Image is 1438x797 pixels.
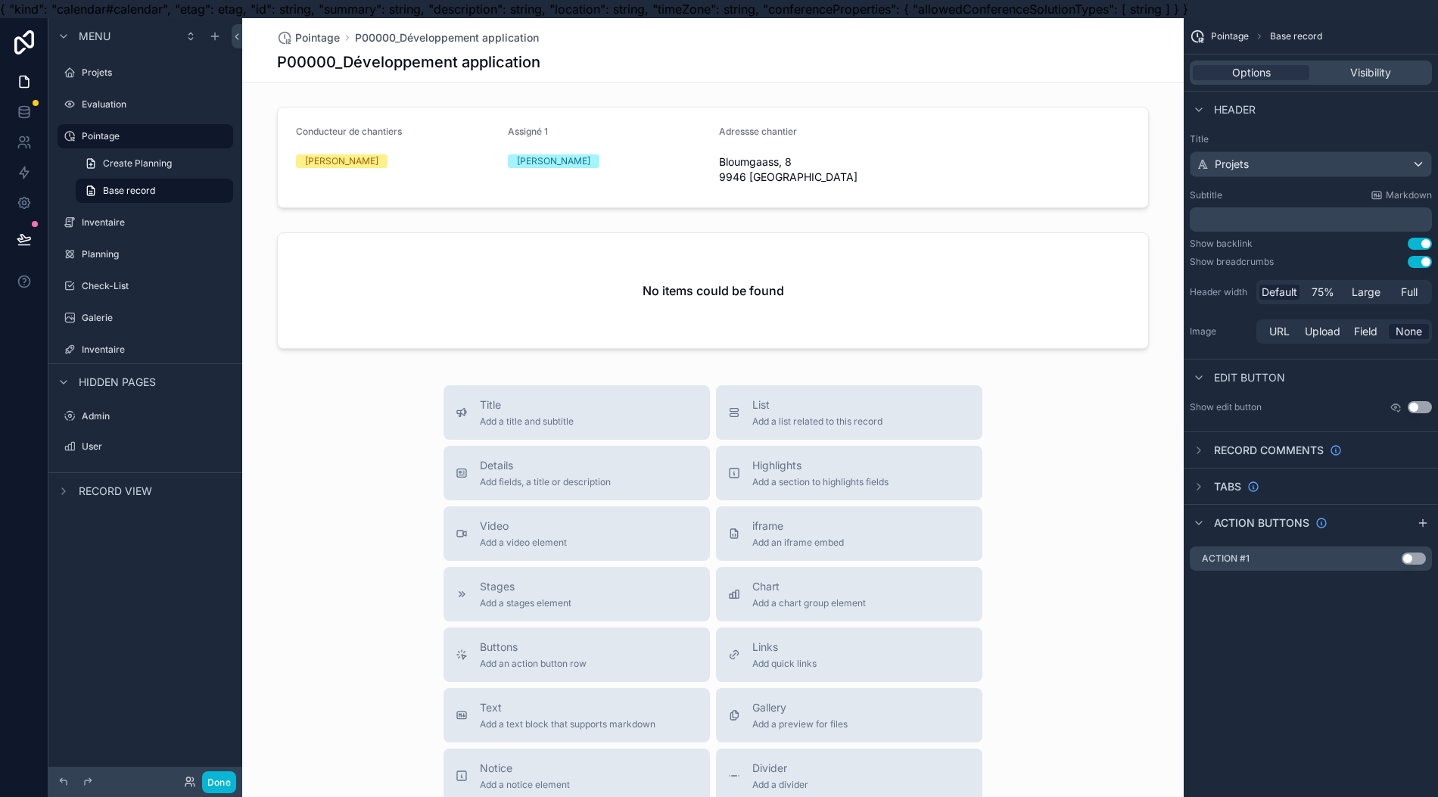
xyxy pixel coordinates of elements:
span: Visibility [1350,65,1391,80]
span: Divider [752,761,808,776]
span: Add a section to highlights fields [752,476,889,488]
div: Show breadcrumbs [1190,256,1274,268]
span: Full [1401,285,1418,300]
button: DetailsAdd fields, a title or description [444,446,710,500]
div: scrollable content [1190,207,1432,232]
span: Tabs [1214,479,1241,494]
a: Pointage [277,30,340,45]
span: Upload [1305,324,1340,339]
span: Add an action button row [480,658,587,670]
span: Base record [1270,30,1322,42]
button: ButtonsAdd an action button row [444,627,710,682]
span: Text [480,700,655,715]
h1: P00000_Développement application [277,51,540,73]
span: Base record [103,185,155,197]
span: Edit button [1214,370,1285,385]
button: GalleryAdd a preview for files [716,688,982,743]
span: Gallery [752,700,848,715]
a: Inventaire [58,210,233,235]
span: Add a notice element [480,779,570,791]
span: Add a stages element [480,597,571,609]
span: iframe [752,518,844,534]
span: Add fields, a title or description [480,476,611,488]
span: Hidden pages [79,375,156,390]
span: Add a divider [752,779,808,791]
label: Inventaire [82,344,230,356]
a: Base record [76,179,233,203]
span: Video [480,518,567,534]
span: List [752,397,882,413]
span: Default [1262,285,1297,300]
button: StagesAdd a stages element [444,567,710,621]
a: P00000_Développement application [355,30,539,45]
span: None [1396,324,1422,339]
span: 75% [1312,285,1334,300]
span: Pointage [1211,30,1249,42]
span: Options [1232,65,1271,80]
a: Create Planning [76,151,233,176]
a: Projets [58,61,233,85]
label: Title [1190,133,1432,145]
a: Check-List [58,274,233,298]
div: scrollable content [48,18,242,797]
label: Action #1 [1202,553,1250,565]
button: LinksAdd quick links [716,627,982,682]
span: Action buttons [1214,515,1309,531]
a: Pointage [58,124,233,148]
label: Inventaire [82,216,230,229]
label: Planning [82,248,230,260]
button: ListAdd a list related to this record [716,385,982,440]
a: Markdown [1371,189,1432,201]
span: Add a chart group element [752,597,866,609]
span: Notice [480,761,570,776]
a: Admin [58,404,233,428]
a: Evaluation [58,92,233,117]
button: iframeAdd an iframe embed [716,506,982,561]
span: Add an iframe embed [752,537,844,549]
a: Inventaire [58,338,233,362]
span: Projets [1215,157,1249,172]
span: Add quick links [752,658,817,670]
span: Highlights [752,458,889,473]
a: Planning [58,242,233,266]
a: Galerie [58,306,233,330]
span: Add a list related to this record [752,416,882,428]
span: Pointage [295,30,340,45]
label: User [82,441,230,453]
button: TitleAdd a title and subtitle [444,385,710,440]
span: Details [480,458,611,473]
span: Menu [79,29,110,44]
span: Buttons [480,640,587,655]
label: Pointage [82,130,224,142]
span: Links [752,640,817,655]
label: Image [1190,325,1250,338]
label: Projets [82,67,230,79]
a: User [58,434,233,459]
label: Admin [82,410,230,422]
span: Header [1214,102,1256,117]
span: Chart [752,579,866,594]
label: Galerie [82,312,230,324]
label: Subtitle [1190,189,1222,201]
label: Evaluation [82,98,230,111]
div: Show backlink [1190,238,1253,250]
span: Add a title and subtitle [480,416,574,428]
label: Show edit button [1190,401,1262,413]
span: Record view [79,484,152,499]
button: TextAdd a text block that supports markdown [444,688,710,743]
span: Title [480,397,574,413]
span: Markdown [1386,189,1432,201]
span: Create Planning [103,157,172,170]
span: Stages [480,579,571,594]
span: Field [1354,324,1377,339]
span: Large [1352,285,1380,300]
button: Projets [1190,151,1432,177]
label: Check-List [82,280,230,292]
button: HighlightsAdd a section to highlights fields [716,446,982,500]
span: URL [1269,324,1290,339]
span: Add a video element [480,537,567,549]
span: Record comments [1214,443,1324,458]
span: Add a text block that supports markdown [480,718,655,730]
button: VideoAdd a video element [444,506,710,561]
